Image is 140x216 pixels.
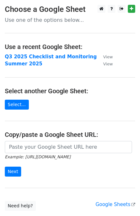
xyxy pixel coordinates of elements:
[97,61,113,67] a: View
[5,43,135,51] h4: Use a recent Google Sheet:
[5,141,132,153] input: Paste your Google Sheet URL here
[95,202,135,207] a: Google Sheets
[5,201,36,211] a: Need help?
[5,54,97,60] a: Q3 2025 Checklist and Monitoring
[5,17,135,23] p: Use one of the options below...
[97,54,113,60] a: View
[5,5,135,14] h3: Choose a Google Sheet
[5,167,21,177] input: Next
[5,87,135,95] h4: Select another Google Sheet:
[5,131,135,138] h4: Copy/paste a Google Sheet URL:
[5,154,70,159] small: Example: [URL][DOMAIN_NAME]
[5,100,29,110] a: Select...
[5,61,42,67] a: Summer 2025
[103,54,113,59] small: View
[103,62,113,66] small: View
